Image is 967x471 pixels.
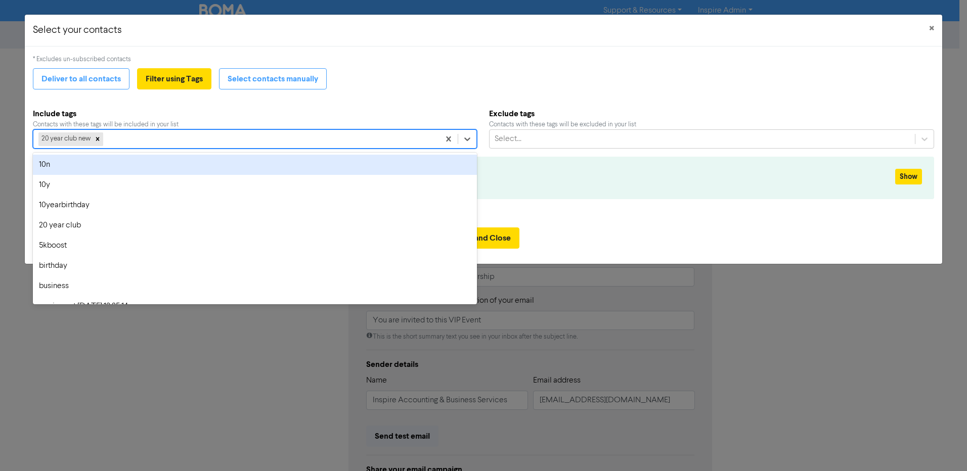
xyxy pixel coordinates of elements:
[447,227,519,249] button: Save and Close
[33,296,477,316] div: csv import [DATE] 13:25:14
[137,68,211,89] button: Filter using Tags
[929,21,934,36] span: ×
[33,175,477,195] div: 10y
[38,132,92,146] div: 20 year club new
[33,23,122,38] h5: Select your contacts
[33,276,477,296] div: business
[495,133,521,145] div: Select...
[916,422,967,471] iframe: Chat Widget
[489,108,935,120] b: Exclude tags
[33,68,129,89] button: Deliver to all contacts
[33,55,934,64] div: * Excludes un-subscribed contacts
[33,120,477,129] div: Contacts with these tags will be included in your list
[489,120,935,129] div: Contacts with these tags will be excluded in your list
[33,195,477,215] div: 10yearbirthday
[921,15,942,43] button: Close
[33,155,477,175] div: 10n
[895,169,922,184] button: Show
[219,68,327,89] button: Select contacts manually
[33,256,477,276] div: birthday
[33,108,477,120] b: Include tags
[33,236,477,256] div: 5kboost
[33,215,477,236] div: 20 year club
